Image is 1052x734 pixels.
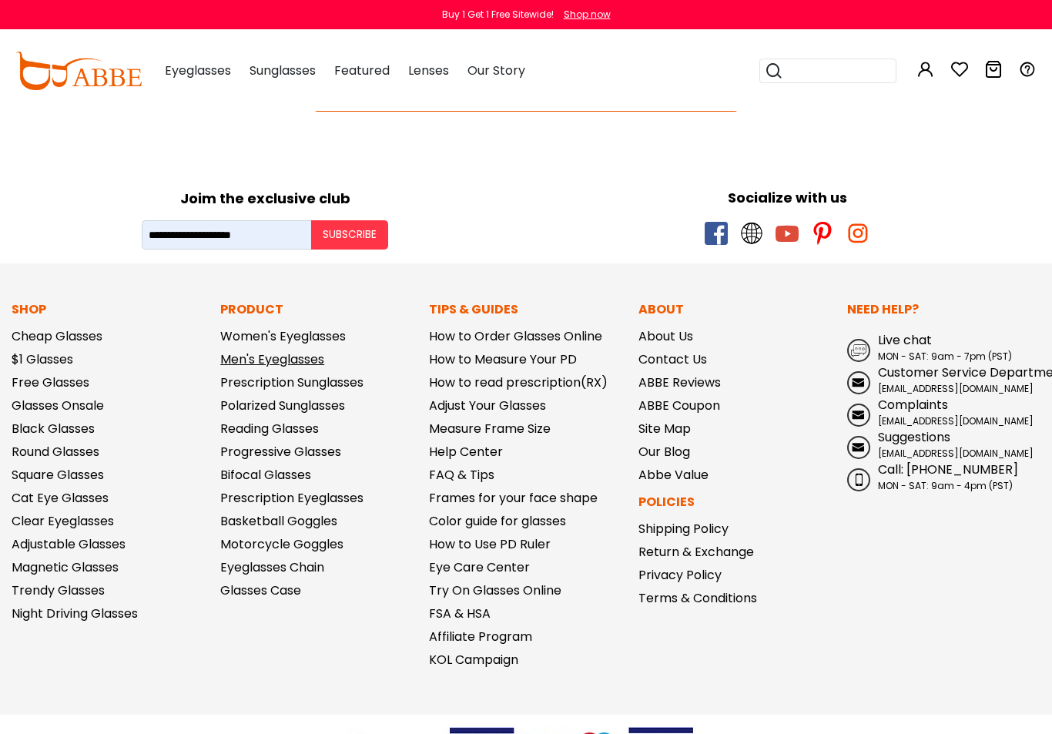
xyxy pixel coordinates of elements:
[220,443,341,461] a: Progressive Glasses
[638,466,709,484] a: Abbe Value
[638,300,832,319] p: About
[429,582,561,599] a: Try On Glasses Online
[12,327,102,345] a: Cheap Glasses
[220,466,311,484] a: Bifocal Glasses
[12,185,518,209] div: Joim the exclusive club
[878,382,1034,395] span: [EMAIL_ADDRESS][DOMAIN_NAME]
[811,222,834,245] span: pinterest
[12,443,99,461] a: Round Glasses
[429,512,566,530] a: Color guide for glasses
[165,62,231,79] span: Eyeglasses
[847,461,1040,493] a: Call: [PHONE_NUMBER] MON - SAT: 9am - 4pm (PST)
[429,605,491,622] a: FSA & HSA
[12,512,114,530] a: Clear Eyeglasses
[776,222,799,245] span: youtube
[220,374,364,391] a: Prescription Sunglasses
[12,350,73,368] a: $1 Glasses
[878,331,932,349] span: Live chat
[429,535,551,553] a: How to Use PD Ruler
[638,397,720,414] a: ABBE Coupon
[220,582,301,599] a: Glasses Case
[847,331,1040,364] a: Live chat MON - SAT: 9am - 7pm (PST)
[429,466,494,484] a: FAQ & Tips
[556,8,611,21] a: Shop now
[638,589,757,607] a: Terms & Conditions
[638,493,832,511] p: Policies
[638,520,729,538] a: Shipping Policy
[847,364,1040,396] a: Customer Service Department [EMAIL_ADDRESS][DOMAIN_NAME]
[740,222,763,245] span: twitter
[429,628,532,645] a: Affiliate Program
[311,220,388,250] button: Subscribe
[408,62,449,79] span: Lenses
[467,62,525,79] span: Our Story
[847,300,1040,319] p: Need Help?
[429,350,577,368] a: How to Measure Your PD
[220,535,343,553] a: Motorcycle Goggles
[638,327,693,345] a: About Us
[12,489,109,507] a: Cat Eye Glasses
[12,420,95,437] a: Black Glasses
[220,327,346,345] a: Women's Eyeglasses
[429,558,530,576] a: Eye Care Center
[638,543,754,561] a: Return & Exchange
[638,566,722,584] a: Privacy Policy
[429,327,602,345] a: How to Order Glasses Online
[878,350,1012,363] span: MON - SAT: 9am - 7pm (PST)
[878,414,1034,427] span: [EMAIL_ADDRESS][DOMAIN_NAME]
[220,300,414,319] p: Product
[638,374,721,391] a: ABBE Reviews
[220,420,319,437] a: Reading Glasses
[847,428,1040,461] a: Suggestions [EMAIL_ADDRESS][DOMAIN_NAME]
[878,396,948,414] span: Complaints
[878,479,1013,492] span: MON - SAT: 9am - 4pm (PST)
[429,651,518,669] a: KOL Campaign
[12,397,104,414] a: Glasses Onsale
[878,428,950,446] span: Suggestions
[429,300,622,319] p: Tips & Guides
[12,374,89,391] a: Free Glasses
[220,350,324,368] a: Men's Eyeglasses
[442,8,554,22] div: Buy 1 Get 1 Free Sitewide!
[638,350,707,368] a: Contact Us
[12,535,126,553] a: Adjustable Glasses
[705,222,728,245] span: facebook
[12,300,205,319] p: Shop
[220,489,364,507] a: Prescription Eyeglasses
[429,374,608,391] a: How to read prescription(RX)
[638,443,690,461] a: Our Blog
[142,220,311,250] input: Your email
[12,558,119,576] a: Magnetic Glasses
[220,558,324,576] a: Eyeglasses Chain
[15,52,142,90] img: abbeglasses.com
[564,8,611,22] div: Shop now
[534,187,1040,208] div: Socialize with us
[220,397,345,414] a: Polarized Sunglasses
[878,447,1034,460] span: [EMAIL_ADDRESS][DOMAIN_NAME]
[429,397,546,414] a: Adjust Your Glasses
[638,420,691,437] a: Site Map
[220,512,337,530] a: Basketball Goggles
[429,420,551,437] a: Measure Frame Size
[12,466,104,484] a: Square Glasses
[12,605,138,622] a: Night Driving Glasses
[429,489,598,507] a: Frames for your face shape
[334,62,390,79] span: Featured
[846,222,869,245] span: instagram
[429,443,503,461] a: Help Center
[878,461,1018,478] span: Call: [PHONE_NUMBER]
[847,396,1040,428] a: Complaints [EMAIL_ADDRESS][DOMAIN_NAME]
[250,62,316,79] span: Sunglasses
[12,582,105,599] a: Trendy Glasses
